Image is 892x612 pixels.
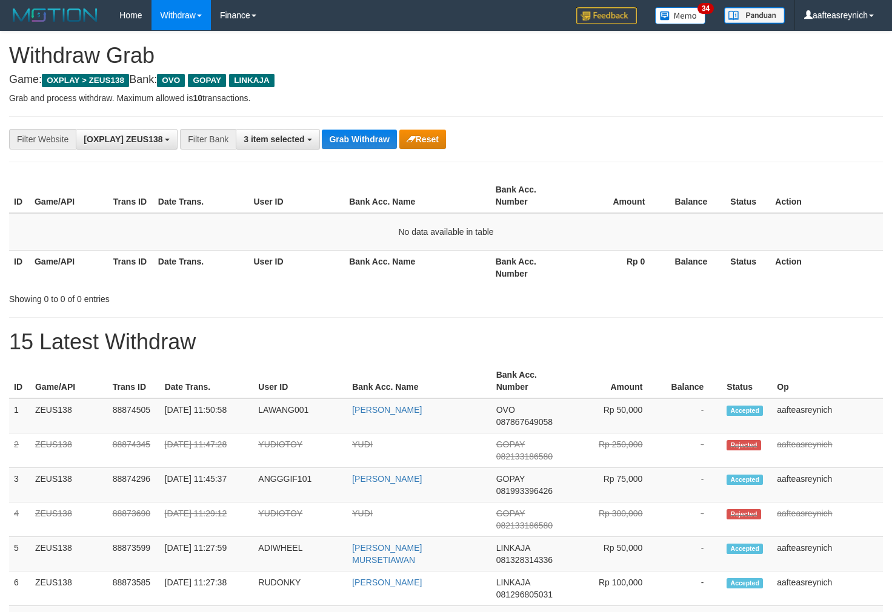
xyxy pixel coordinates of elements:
[244,134,304,144] span: 3 item selected
[725,179,770,213] th: Status
[160,364,254,398] th: Date Trans.
[236,129,319,150] button: 3 item selected
[9,129,76,150] div: Filter Website
[772,364,883,398] th: Op
[108,179,153,213] th: Trans ID
[697,3,714,14] span: 34
[772,537,883,571] td: aafteasreynich
[9,433,30,468] td: 2
[9,179,30,213] th: ID
[322,130,396,149] button: Grab Withdraw
[9,364,30,398] th: ID
[352,577,422,587] a: [PERSON_NAME]
[496,439,525,449] span: GOPAY
[180,129,236,150] div: Filter Bank
[84,134,162,144] span: [OXPLAY] ZEUS138
[76,129,178,150] button: [OXPLAY] ZEUS138
[9,398,30,433] td: 1
[727,475,763,485] span: Accepted
[153,250,249,285] th: Date Trans.
[496,543,530,553] span: LINKAJA
[160,571,254,606] td: [DATE] 11:27:38
[160,398,254,433] td: [DATE] 11:50:58
[108,398,160,433] td: 88874505
[569,571,661,606] td: Rp 100,000
[661,398,722,433] td: -
[661,502,722,537] td: -
[724,7,785,24] img: panduan.png
[9,288,362,305] div: Showing 0 to 0 of 0 entries
[30,398,108,433] td: ZEUS138
[661,537,722,571] td: -
[352,543,422,565] a: [PERSON_NAME] MURSETIAWAN
[570,250,664,285] th: Rp 0
[30,468,108,502] td: ZEUS138
[496,405,515,415] span: OVO
[9,537,30,571] td: 5
[344,179,490,213] th: Bank Acc. Name
[160,537,254,571] td: [DATE] 11:27:59
[725,250,770,285] th: Status
[30,364,108,398] th: Game/API
[30,250,108,285] th: Game/API
[253,364,347,398] th: User ID
[249,179,345,213] th: User ID
[496,590,553,599] span: Copy 081296805031 to clipboard
[30,433,108,468] td: ZEUS138
[42,74,129,87] span: OXPLAY > ZEUS138
[496,452,553,461] span: Copy 082133186580 to clipboard
[661,468,722,502] td: -
[727,406,763,416] span: Accepted
[496,474,525,484] span: GOPAY
[727,578,763,588] span: Accepted
[9,571,30,606] td: 6
[772,398,883,433] td: aafteasreynich
[9,468,30,502] td: 3
[108,502,160,537] td: 88873690
[496,508,525,518] span: GOPAY
[770,250,883,285] th: Action
[160,433,254,468] td: [DATE] 11:47:28
[30,502,108,537] td: ZEUS138
[352,439,372,449] a: YUDI
[253,398,347,433] td: LAWANG001
[352,405,422,415] a: [PERSON_NAME]
[153,179,249,213] th: Date Trans.
[108,468,160,502] td: 88874296
[570,179,664,213] th: Amount
[727,544,763,554] span: Accepted
[347,364,491,398] th: Bank Acc. Name
[253,468,347,502] td: ANGGGIF101
[576,7,637,24] img: Feedback.jpg
[569,364,661,398] th: Amount
[108,364,160,398] th: Trans ID
[569,433,661,468] td: Rp 250,000
[569,468,661,502] td: Rp 75,000
[496,486,553,496] span: Copy 081993396426 to clipboard
[253,433,347,468] td: YUDIOTOY
[722,364,772,398] th: Status
[344,250,490,285] th: Bank Acc. Name
[253,537,347,571] td: ADIWHEEL
[253,502,347,537] td: YUDIOTOY
[772,433,883,468] td: aafteasreynich
[229,74,275,87] span: LINKAJA
[352,474,422,484] a: [PERSON_NAME]
[491,179,570,213] th: Bank Acc. Number
[655,7,706,24] img: Button%20Memo.svg
[569,398,661,433] td: Rp 50,000
[9,74,883,86] h4: Game: Bank:
[108,433,160,468] td: 88874345
[399,130,446,149] button: Reset
[663,250,725,285] th: Balance
[352,508,372,518] a: YUDI
[569,537,661,571] td: Rp 50,000
[9,250,30,285] th: ID
[727,440,761,450] span: Rejected
[30,179,108,213] th: Game/API
[496,577,530,587] span: LINKAJA
[188,74,226,87] span: GOPAY
[569,502,661,537] td: Rp 300,000
[772,468,883,502] td: aafteasreynich
[661,571,722,606] td: -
